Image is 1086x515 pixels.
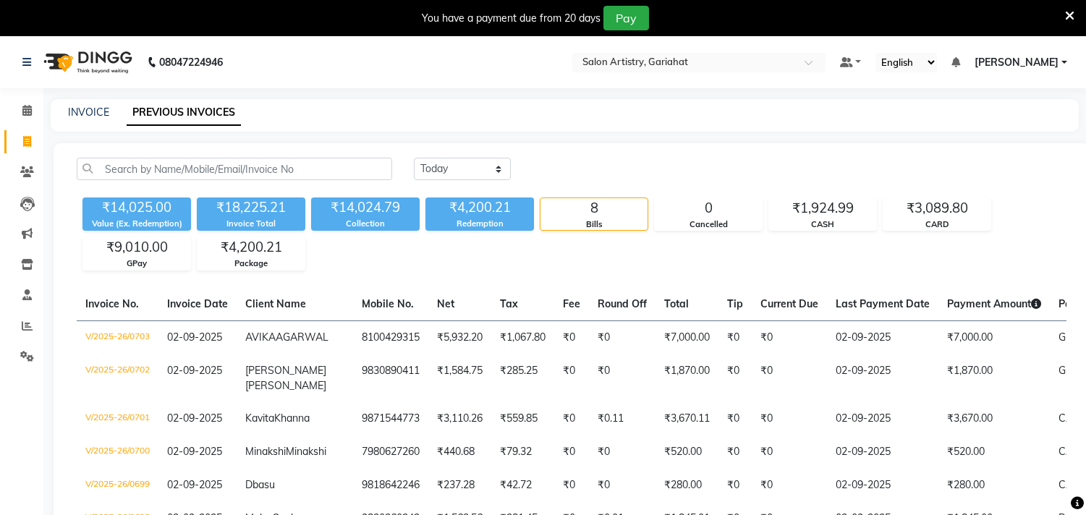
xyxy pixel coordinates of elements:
span: Current Due [760,297,818,310]
td: 9830890411 [353,354,428,402]
span: Last Payment Date [836,297,930,310]
div: ₹14,024.79 [311,197,420,218]
div: ₹18,225.21 [197,197,305,218]
div: CASH [769,218,876,231]
span: 02-09-2025 [167,478,222,491]
span: basu [253,478,275,491]
td: 02-09-2025 [827,402,938,435]
span: GPay [1059,331,1083,344]
td: V/2025-26/0702 [77,354,158,402]
span: Khanna [274,412,310,425]
td: ₹559.85 [491,402,554,435]
span: [PERSON_NAME] [245,364,326,377]
td: 02-09-2025 [827,469,938,502]
td: ₹3,110.26 [428,402,491,435]
span: 02-09-2025 [167,412,222,425]
div: ₹4,200.21 [198,237,305,257]
td: ₹0 [718,435,752,469]
td: ₹0 [589,435,656,469]
span: D [245,478,253,491]
td: ₹79.32 [491,435,554,469]
td: ₹1,584.75 [428,354,491,402]
div: 8 [540,198,648,218]
td: ₹237.28 [428,469,491,502]
td: ₹0 [554,435,589,469]
td: ₹7,000.00 [656,320,718,354]
span: Tip [727,297,743,310]
a: INVOICE [68,106,109,119]
td: ₹0 [718,320,752,354]
span: [PERSON_NAME] [975,55,1059,70]
td: ₹280.00 [938,469,1050,502]
td: ₹0 [589,354,656,402]
span: 02-09-2025 [167,445,222,458]
td: ₹440.68 [428,435,491,469]
div: Collection [311,218,420,230]
div: ₹1,924.99 [769,198,876,218]
input: Search by Name/Mobile/Email/Invoice No [77,158,392,180]
td: 7980627260 [353,435,428,469]
div: ₹3,089.80 [883,198,990,218]
td: ₹42.72 [491,469,554,502]
td: ₹3,670.00 [938,402,1050,435]
td: ₹5,932.20 [428,320,491,354]
div: Package [198,257,305,270]
span: Invoice Date [167,297,228,310]
td: ₹0 [752,402,827,435]
div: CARD [883,218,990,231]
td: V/2025-26/0700 [77,435,158,469]
td: ₹280.00 [656,469,718,502]
td: ₹0 [752,469,827,502]
div: You have a payment due from 20 days [422,11,601,26]
td: 02-09-2025 [827,320,938,354]
td: ₹0 [589,469,656,502]
td: 02-09-2025 [827,435,938,469]
div: ₹14,025.00 [82,197,191,218]
td: ₹1,067.80 [491,320,554,354]
td: ₹0 [718,469,752,502]
div: ₹4,200.21 [425,197,534,218]
div: Invoice Total [197,218,305,230]
span: AGARWAL [276,331,328,344]
td: ₹0 [554,320,589,354]
div: Cancelled [655,218,762,231]
td: V/2025-26/0699 [77,469,158,502]
span: AVIKA [245,331,276,344]
td: ₹0 [554,469,589,502]
td: ₹285.25 [491,354,554,402]
td: ₹0 [554,402,589,435]
span: GPay [1059,364,1083,377]
td: ₹0 [752,435,827,469]
div: Bills [540,218,648,231]
td: V/2025-26/0701 [77,402,158,435]
td: 02-09-2025 [827,354,938,402]
div: GPay [83,257,190,270]
img: logo [37,42,136,82]
span: Minakshi [286,445,326,458]
td: ₹1,870.00 [656,354,718,402]
td: ₹7,000.00 [938,320,1050,354]
span: Mobile No. [362,297,414,310]
td: ₹3,670.11 [656,402,718,435]
div: ₹9,010.00 [83,237,190,257]
a: PREVIOUS INVOICES [127,100,241,126]
span: 02-09-2025 [167,364,222,377]
span: Tax [500,297,518,310]
span: Kavita [245,412,274,425]
div: Redemption [425,218,534,230]
td: ₹0.11 [589,402,656,435]
div: 0 [655,198,762,218]
span: Fee [563,297,580,310]
td: ₹0 [589,320,656,354]
td: ₹0 [718,402,752,435]
td: ₹0 [752,354,827,402]
span: Net [437,297,454,310]
td: ₹520.00 [938,435,1050,469]
td: ₹520.00 [656,435,718,469]
span: 02-09-2025 [167,331,222,344]
div: Value (Ex. Redemption) [82,218,191,230]
span: Invoice No. [85,297,139,310]
td: ₹0 [752,320,827,354]
td: ₹0 [554,354,589,402]
td: 8100429315 [353,320,428,354]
